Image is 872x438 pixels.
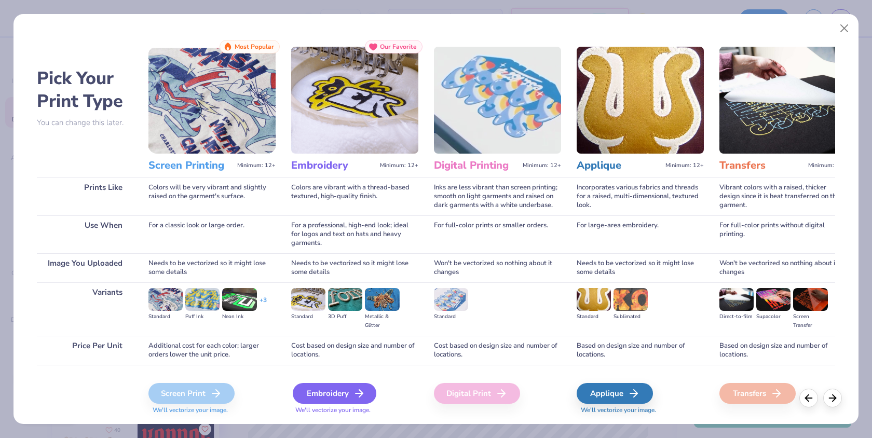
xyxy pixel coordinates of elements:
[37,253,133,282] div: Image You Uploaded
[328,288,362,311] img: 3D Puff
[148,288,183,311] img: Standard
[37,282,133,336] div: Variants
[148,177,276,215] div: Colors will be very vibrant and slightly raised on the garment's surface.
[148,253,276,282] div: Needs to be vectorized so it might lose some details
[291,159,376,172] h3: Embroidery
[577,336,704,365] div: Based on design size and number of locations.
[148,383,235,404] div: Screen Print
[577,177,704,215] div: Incorporates various fabrics and threads for a raised, multi-dimensional, textured look.
[719,47,847,154] img: Transfers
[37,215,133,253] div: Use When
[719,288,754,311] img: Direct-to-film
[808,162,847,169] span: Minimum: 12+
[185,288,220,311] img: Puff Ink
[291,336,418,365] div: Cost based on design size and number of locations.
[365,312,399,330] div: Metallic & Glitter
[291,406,418,415] span: We'll vectorize your image.
[37,336,133,365] div: Price Per Unit
[291,288,325,311] img: Standard
[577,312,611,321] div: Standard
[148,312,183,321] div: Standard
[434,177,561,215] div: Inks are less vibrant than screen printing; smooth on light garments and raised on dark garments ...
[434,47,561,154] img: Digital Printing
[719,383,796,404] div: Transfers
[148,159,233,172] h3: Screen Printing
[260,296,267,313] div: + 3
[523,162,561,169] span: Minimum: 12+
[293,383,376,404] div: Embroidery
[434,288,468,311] img: Standard
[380,43,417,50] span: Our Favorite
[37,67,133,113] h2: Pick Your Print Type
[434,159,519,172] h3: Digital Printing
[37,177,133,215] div: Prints Like
[614,312,648,321] div: Sublimated
[237,162,276,169] span: Minimum: 12+
[577,383,653,404] div: Applique
[222,312,256,321] div: Neon Ink
[291,312,325,321] div: Standard
[291,253,418,282] div: Needs to be vectorized so it might lose some details
[434,312,468,321] div: Standard
[719,177,847,215] div: Vibrant colors with a raised, thicker design since it is heat transferred on the garment.
[614,288,648,311] img: Sublimated
[835,19,854,38] button: Close
[148,215,276,253] div: For a classic look or large order.
[756,288,791,311] img: Supacolor
[235,43,274,50] span: Most Popular
[434,383,520,404] div: Digital Print
[719,253,847,282] div: Won't be vectorized so nothing about it changes
[719,336,847,365] div: Based on design size and number of locations.
[37,118,133,127] p: You can change this later.
[434,253,561,282] div: Won't be vectorized so nothing about it changes
[793,312,827,330] div: Screen Transfer
[577,47,704,154] img: Applique
[577,253,704,282] div: Needs to be vectorized so it might lose some details
[148,406,276,415] span: We'll vectorize your image.
[291,215,418,253] div: For a professional, high-end look; ideal for logos and text on hats and heavy garments.
[756,312,791,321] div: Supacolor
[148,336,276,365] div: Additional cost for each color; larger orders lower the unit price.
[380,162,418,169] span: Minimum: 12+
[328,312,362,321] div: 3D Puff
[793,288,827,311] img: Screen Transfer
[719,312,754,321] div: Direct-to-film
[665,162,704,169] span: Minimum: 12+
[148,47,276,154] img: Screen Printing
[365,288,399,311] img: Metallic & Glitter
[577,215,704,253] div: For large-area embroidery.
[719,159,804,172] h3: Transfers
[434,336,561,365] div: Cost based on design size and number of locations.
[577,406,704,415] span: We'll vectorize your image.
[291,177,418,215] div: Colors are vibrant with a thread-based textured, high-quality finish.
[434,215,561,253] div: For full-color prints or smaller orders.
[577,159,661,172] h3: Applique
[291,47,418,154] img: Embroidery
[719,215,847,253] div: For full-color prints without digital printing.
[577,288,611,311] img: Standard
[185,312,220,321] div: Puff Ink
[222,288,256,311] img: Neon Ink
